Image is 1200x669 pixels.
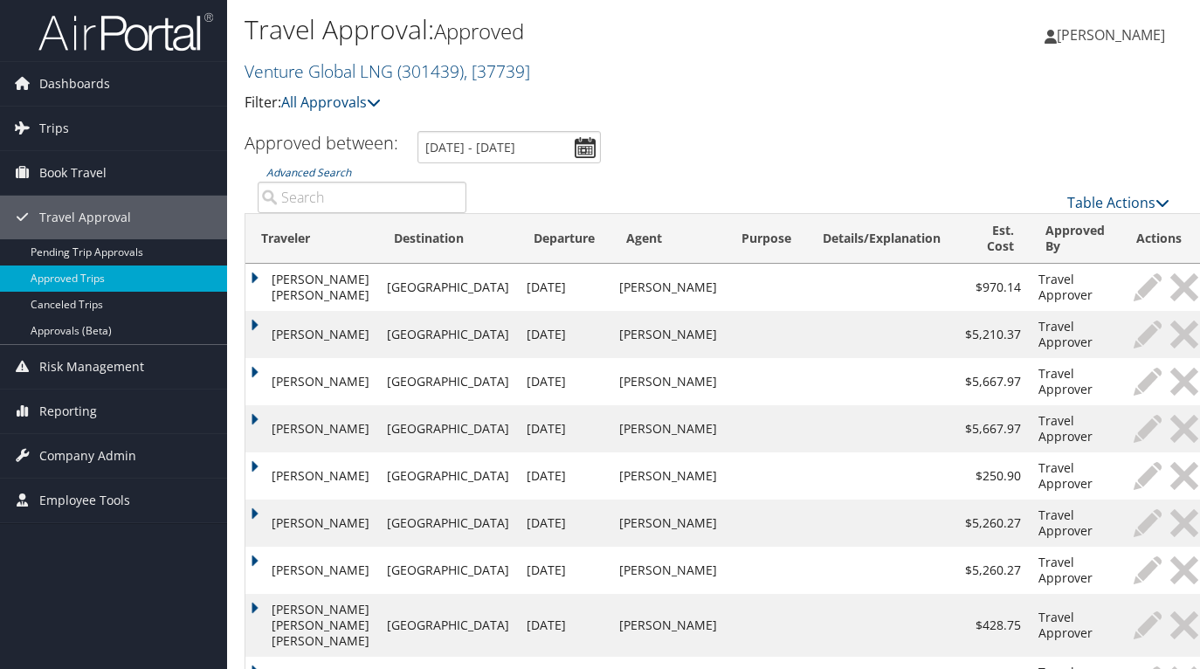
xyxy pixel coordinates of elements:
th: Est. Cost: activate to sort column ascending [956,214,1030,264]
span: , [ 37739 ] [464,59,530,83]
span: ( 301439 ) [397,59,464,83]
a: All Approvals [281,93,381,112]
td: Travel Approver [1030,547,1121,594]
img: ta-modify-inactive.png [1134,415,1162,443]
h1: Travel Approval: [245,11,870,48]
img: ta-modify-inactive.png [1134,611,1162,639]
a: Modify [1129,273,1166,301]
td: [PERSON_NAME] [610,311,726,358]
span: Book Travel [39,151,107,195]
h3: Approved between: [245,131,398,155]
a: Advanced Search [266,165,351,180]
img: ta-cancel-inactive.png [1170,415,1198,443]
a: Modify [1129,509,1166,537]
th: Traveler: activate to sort column ascending [245,214,378,264]
img: ta-cancel-inactive.png [1170,509,1198,537]
td: $970.14 [956,264,1030,311]
img: ta-modify-inactive.png [1134,273,1162,301]
a: Modify [1129,415,1166,443]
img: ta-cancel-inactive.png [1170,273,1198,301]
a: Modify [1129,368,1166,396]
span: Employee Tools [39,479,130,522]
img: ta-cancel-inactive.png [1170,368,1198,396]
img: ta-cancel-inactive.png [1170,462,1198,490]
span: Dashboards [39,62,110,106]
a: [PERSON_NAME] [1045,9,1183,61]
img: ta-cancel-inactive.png [1170,556,1198,584]
span: Risk Management [39,345,144,389]
td: [PERSON_NAME] [245,452,378,500]
td: Travel Approver [1030,311,1121,358]
td: Travel Approver [1030,358,1121,405]
td: $5,667.97 [956,405,1030,452]
th: Details/Explanation [807,214,956,264]
td: [DATE] [518,264,610,311]
td: [PERSON_NAME] [610,358,726,405]
td: [PERSON_NAME] [610,264,726,311]
td: [DATE] [518,358,610,405]
td: [GEOGRAPHIC_DATA] [378,405,518,452]
span: Company Admin [39,434,136,478]
td: Travel Approver [1030,594,1121,657]
td: [PERSON_NAME] [245,358,378,405]
th: Departure: activate to sort column ascending [518,214,610,264]
a: Modify [1129,321,1166,348]
td: Travel Approver [1030,264,1121,311]
td: [PERSON_NAME] [245,500,378,547]
td: Travel Approver [1030,405,1121,452]
td: [GEOGRAPHIC_DATA] [378,547,518,594]
a: Modify [1129,462,1166,490]
td: [GEOGRAPHIC_DATA] [378,594,518,657]
td: [PERSON_NAME] [245,405,378,452]
a: Table Actions [1067,193,1169,212]
td: $5,260.27 [956,547,1030,594]
td: [PERSON_NAME] [245,547,378,594]
a: Venture Global LNG [245,59,530,83]
img: ta-modify-inactive.png [1134,462,1162,490]
td: $5,260.27 [956,500,1030,547]
img: ta-modify-inactive.png [1134,556,1162,584]
td: [GEOGRAPHIC_DATA] [378,452,518,500]
td: [PERSON_NAME] [610,500,726,547]
img: ta-modify-inactive.png [1134,509,1162,537]
td: [DATE] [518,452,610,500]
img: ta-cancel-inactive.png [1170,611,1198,639]
td: $428.75 [956,594,1030,657]
a: Modify [1129,556,1166,584]
td: [PERSON_NAME] [610,547,726,594]
th: Agent [610,214,726,264]
td: [DATE] [518,594,610,657]
td: [PERSON_NAME] [610,405,726,452]
td: [PERSON_NAME] [245,311,378,358]
img: ta-modify-inactive.png [1134,321,1162,348]
td: [DATE] [518,405,610,452]
small: Approved [434,17,524,45]
td: [GEOGRAPHIC_DATA] [378,311,518,358]
td: [PERSON_NAME] [PERSON_NAME] [245,264,378,311]
td: [PERSON_NAME] [PERSON_NAME] [PERSON_NAME] [245,594,378,657]
img: ta-modify-inactive.png [1134,368,1162,396]
td: [PERSON_NAME] [610,452,726,500]
span: Trips [39,107,69,150]
td: [DATE] [518,311,610,358]
input: Advanced Search [258,182,466,213]
td: [GEOGRAPHIC_DATA] [378,358,518,405]
th: Purpose [726,214,807,264]
th: Approved By: activate to sort column ascending [1030,214,1121,264]
td: [DATE] [518,547,610,594]
span: [PERSON_NAME] [1057,25,1165,45]
td: $5,667.97 [956,358,1030,405]
td: [GEOGRAPHIC_DATA] [378,500,518,547]
span: Travel Approval [39,196,131,239]
td: Travel Approver [1030,500,1121,547]
input: [DATE] - [DATE] [417,131,601,163]
td: $250.90 [956,452,1030,500]
td: $5,210.37 [956,311,1030,358]
span: Reporting [39,390,97,433]
td: Travel Approver [1030,452,1121,500]
p: Filter: [245,92,870,114]
a: Modify [1129,611,1166,639]
th: Destination: activate to sort column ascending [378,214,518,264]
td: [PERSON_NAME] [610,594,726,657]
img: ta-cancel-inactive.png [1170,321,1198,348]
